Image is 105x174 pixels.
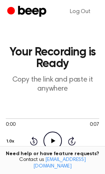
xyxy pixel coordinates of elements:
[6,46,99,70] h1: Your Recording is Ready
[4,157,101,170] span: Contact us
[90,121,99,129] span: 0:07
[33,157,86,169] a: [EMAIL_ADDRESS][DOMAIN_NAME]
[6,121,15,129] span: 0:00
[6,135,17,148] button: 1.0x
[63,3,98,20] a: Log Out
[6,75,99,94] p: Copy the link and paste it anywhere
[7,5,48,19] a: Beep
